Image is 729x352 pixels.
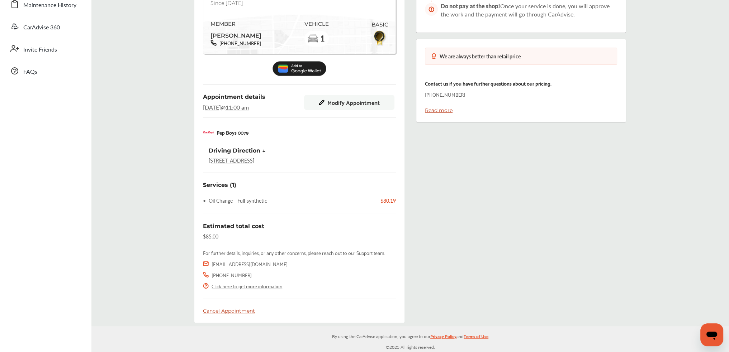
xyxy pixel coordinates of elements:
[203,283,209,289] img: icon_warning_qmark.76b945ae.svg
[425,79,552,87] p: Contact us if you have further questions about our pricing.
[203,197,206,204] span: •
[6,62,84,80] a: FAQs
[210,30,261,40] span: [PERSON_NAME]
[464,332,488,343] a: Terms of Use
[203,308,396,314] div: Cancel Appointment
[203,233,218,240] div: $85.00
[91,332,729,340] p: By using the CarAdvise application, you agree to our and
[203,93,265,100] span: Appointment details
[430,332,456,343] a: Privacy Policy
[304,95,394,110] button: Modify Appointment
[23,45,57,54] span: Invite Friends
[273,61,326,76] img: Add_to_Google_Wallet.5c177d4c.svg
[6,39,84,58] a: Invite Friends
[226,103,249,111] span: 11:00 am
[203,182,236,188] div: Services (1)
[203,272,209,278] img: icon_call.cce55db1.svg
[203,103,221,111] span: [DATE]
[212,271,252,279] div: [PHONE_NUMBER]
[371,21,388,28] span: BASIC
[320,34,325,43] span: 1
[23,1,76,10] span: Maintenance History
[221,103,226,111] span: @
[700,323,723,346] iframe: Button to launch messaging window
[210,40,217,46] img: phone-black.37208b07.svg
[374,197,396,204] div: $80.19
[23,23,60,32] span: CarAdvise 360
[6,17,84,36] a: CarAdvise 360
[209,147,266,154] div: Driving Direction ↓
[425,90,465,98] p: [PHONE_NUMBER]
[372,29,388,46] img: BasicBadge.31956f0b.svg
[217,40,261,47] span: [PHONE_NUMBER]
[440,54,521,59] div: We are always better than retail price
[209,157,254,164] a: [STREET_ADDRESS]
[212,260,288,268] div: [EMAIL_ADDRESS][DOMAIN_NAME]
[203,249,385,257] div: For further details, inquiries, or any other concerns, please reach out to our Support team.
[23,67,37,77] span: FAQs
[203,197,267,204] div: Oil Change - Full-synthetic
[431,53,437,59] img: medal-badge-icon.048288b6.svg
[441,2,610,18] span: Once your service is done, you will approve the work and the payment will go through CarAdvise.
[217,128,248,136] p: Pep Boys 0079
[91,326,729,352] div: © 2025 All rights reserved.
[425,107,453,114] a: Read more
[210,21,261,27] span: MEMBER
[327,99,380,106] span: Modify Appointment
[441,3,500,9] span: Do not pay at the shop!
[203,223,264,230] span: Estimated total cost
[307,33,319,45] img: car-basic.192fe7b4.svg
[203,261,209,267] img: icon_email.5572a086.svg
[304,21,329,27] span: VEHICLE
[212,282,282,290] a: Click here to get more information
[203,127,214,138] img: logo-pepboys.png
